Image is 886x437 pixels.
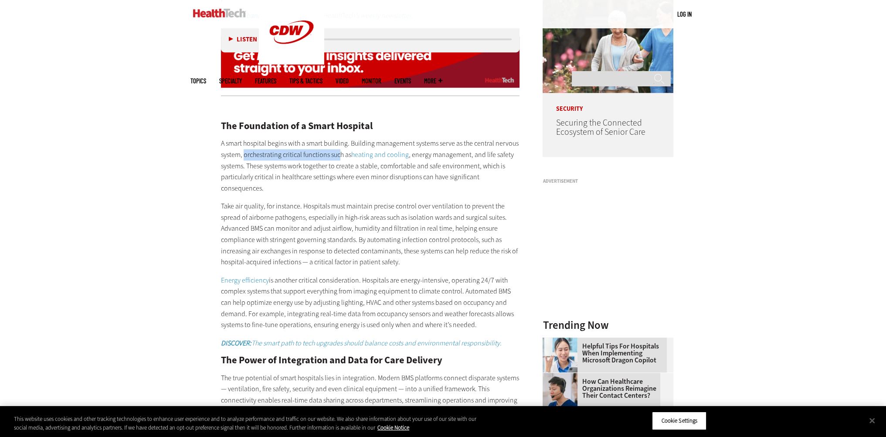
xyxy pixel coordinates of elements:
[221,355,520,365] h2: The Power of Integration and Data for Care Delivery
[221,138,520,194] p: A smart hospital begins with a smart building. Building management systems serve as the central n...
[543,93,673,112] p: Security
[221,201,520,268] p: Take air quality, for instance. Hospitals must maintain precise control over ventilation to preve...
[394,78,411,84] a: Events
[259,58,324,67] a: CDW
[543,320,673,331] h3: Trending Now
[336,78,349,84] a: Video
[543,373,577,408] img: Healthcare contact center
[543,179,673,184] h3: Advertisement
[543,378,668,399] a: How Can Healthcare Organizations Reimagine Their Contact Centers?
[289,78,322,84] a: Tips & Tactics
[221,276,269,285] a: Energy efficiency
[193,9,246,17] img: Home
[219,78,242,84] span: Specialty
[543,188,673,297] iframe: advertisement
[862,411,882,430] button: Close
[677,10,692,19] div: User menu
[221,121,520,131] h2: The Foundation of a Smart Hospital
[221,338,502,348] em: The smart path to tech upgrades should balance costs and environmental responsibility.
[543,343,668,364] a: Helpful Tips for Hospitals When Implementing Microsoft Dragon Copilot
[255,78,276,84] a: Features
[14,415,487,432] div: This website uses cookies and other tracking technologies to enhance user experience and to analy...
[221,338,502,348] a: DISCOVER:The smart path to tech upgrades should balance costs and environmental responsibility.
[543,338,577,372] img: Doctor using phone to dictate to tablet
[362,78,381,84] a: MonITor
[351,150,409,159] a: heating and cooling
[543,373,582,380] a: Healthcare contact center
[424,78,442,84] span: More
[556,117,645,138] a: Securing the Connected Ecosystem of Senior Care
[221,338,251,348] strong: DISCOVER:
[221,275,520,331] p: is another critical consideration. Hospitals are energy-intensive, operating 24/7 with complex sy...
[677,10,692,18] a: Log in
[652,412,706,430] button: Cookie Settings
[377,424,409,431] a: More information about your privacy
[190,78,206,84] span: Topics
[543,338,582,345] a: Doctor using phone to dictate to tablet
